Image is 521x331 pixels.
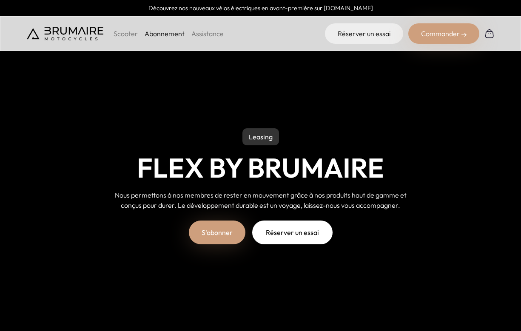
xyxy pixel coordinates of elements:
[325,23,403,44] a: Réserver un essai
[242,128,279,145] p: Leasing
[115,191,407,209] span: Nous permettons à nos membres de rester en mouvement grâce à nos produits haut de gamme et conçus...
[484,28,495,39] img: Panier
[191,29,224,38] a: Assistance
[189,221,245,244] a: S'abonner
[27,27,103,40] img: Brumaire Motocycles
[114,28,138,39] p: Scooter
[478,291,512,323] iframe: Gorgias live chat messenger
[408,23,479,44] div: Commander
[252,221,333,244] a: Réserver un essai
[461,32,467,37] img: right-arrow-2.png
[145,29,185,38] a: Abonnement
[137,152,384,184] h1: Flex by Brumaire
